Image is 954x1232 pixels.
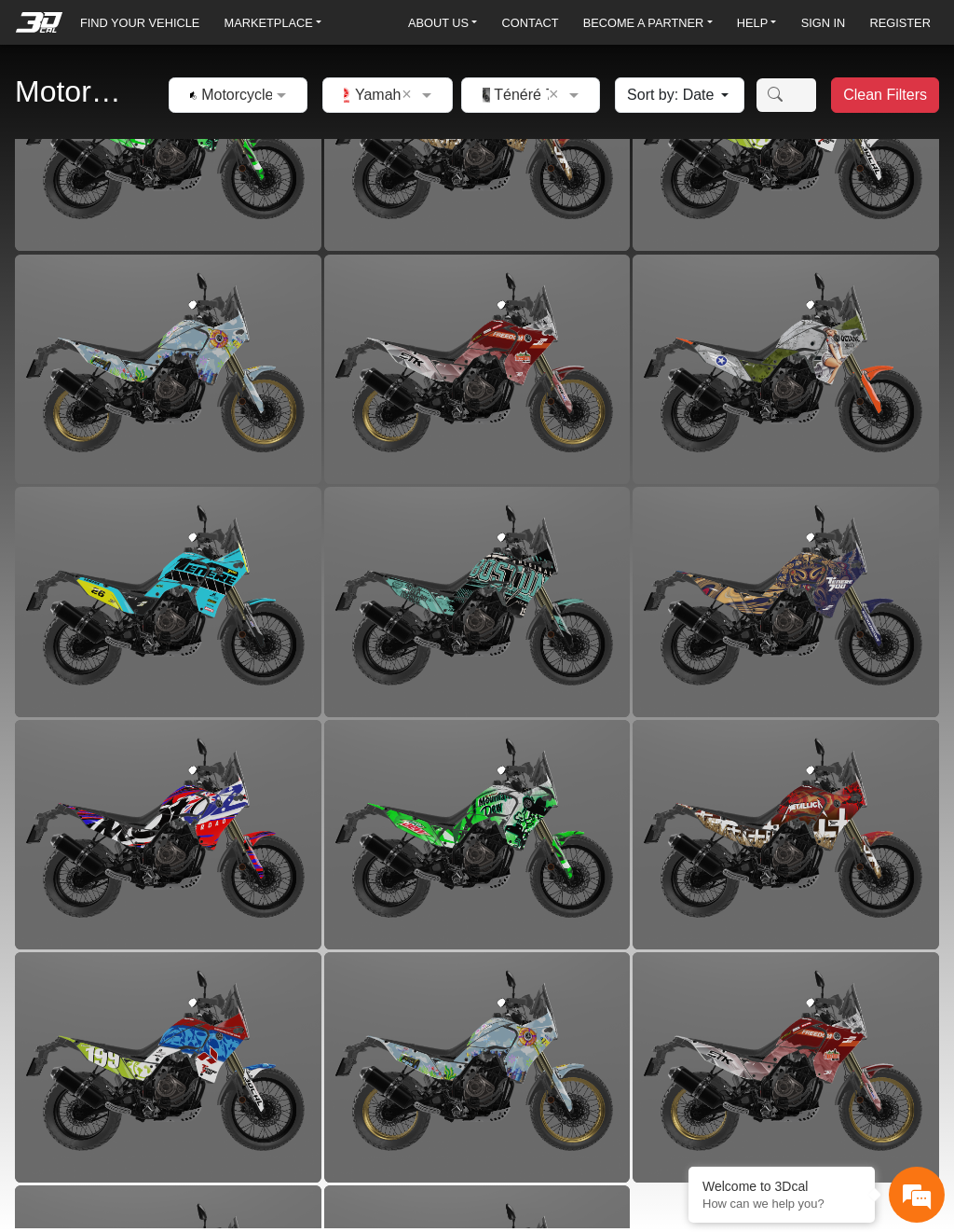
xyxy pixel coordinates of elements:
[576,7,720,37] a: BECOME A PARTNER
[862,7,937,37] a: REGISTER
[15,67,135,117] h2: Motorcycles
[125,551,240,609] div: FAQs
[794,7,853,37] a: SIGN IN
[125,98,341,122] div: Chat with us now
[217,7,330,37] a: MARKETPLACE
[549,84,565,106] span: Clean Field
[402,84,417,106] span: Clean Field
[20,96,48,124] div: Navigation go back
[831,77,939,113] button: Clean Filters
[729,7,784,37] a: HELP
[495,7,566,37] a: CONTACT
[401,7,484,37] a: ABOUT US
[239,551,355,609] div: Articles
[9,584,125,597] span: Conversation
[793,78,816,112] input: Amount (to the nearest dollar)
[702,1179,861,1194] div: Welcome to 3Dcal
[615,77,744,113] button: Sort by: Date
[9,486,355,551] textarea: Type your message and hit 'Enter'
[73,7,207,37] a: FIND YOUR VEHICLE
[108,219,257,396] span: We're online!
[702,1197,861,1211] p: How can we help you?
[306,9,350,54] div: Minimize live chat window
